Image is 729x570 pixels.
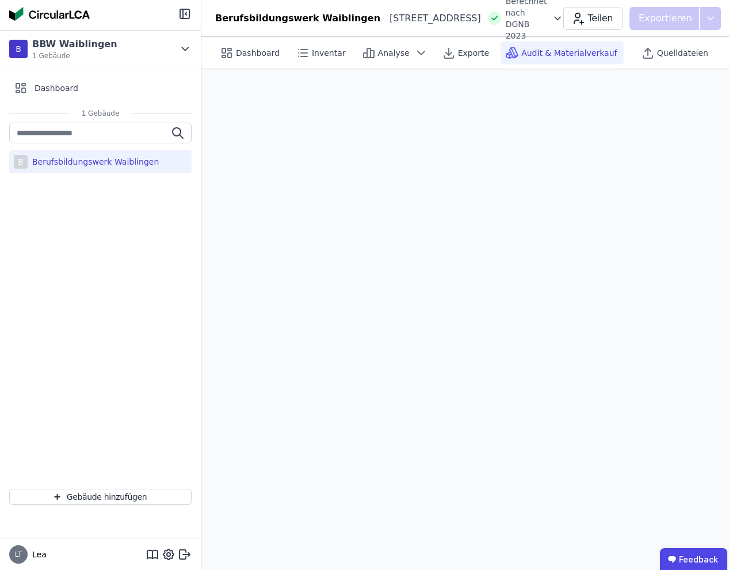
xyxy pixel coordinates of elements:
span: LT [15,551,22,558]
div: Berufsbildungswerk Waiblingen [215,12,380,25]
span: 1 Gebäude [32,51,117,60]
span: Dashboard [35,82,78,94]
p: Exportieren [639,12,694,25]
span: Exporte [458,47,489,59]
div: B [14,155,28,169]
div: B [9,40,28,58]
span: 1 Gebäude [70,109,131,118]
span: Dashboard [236,47,280,59]
div: Berufsbildungswerk Waiblingen [28,156,159,168]
span: Audit & Materialverkauf [521,47,617,59]
img: Concular [9,7,90,21]
button: Gebäude hinzufügen [9,489,192,505]
span: Inventar [312,47,346,59]
div: BBW Waiblingen [32,37,117,51]
button: Teilen [563,7,623,30]
span: Analyse [378,47,410,59]
div: [STREET_ADDRESS] [380,12,481,25]
span: Lea [28,549,47,560]
span: Quelldateien [657,47,708,59]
